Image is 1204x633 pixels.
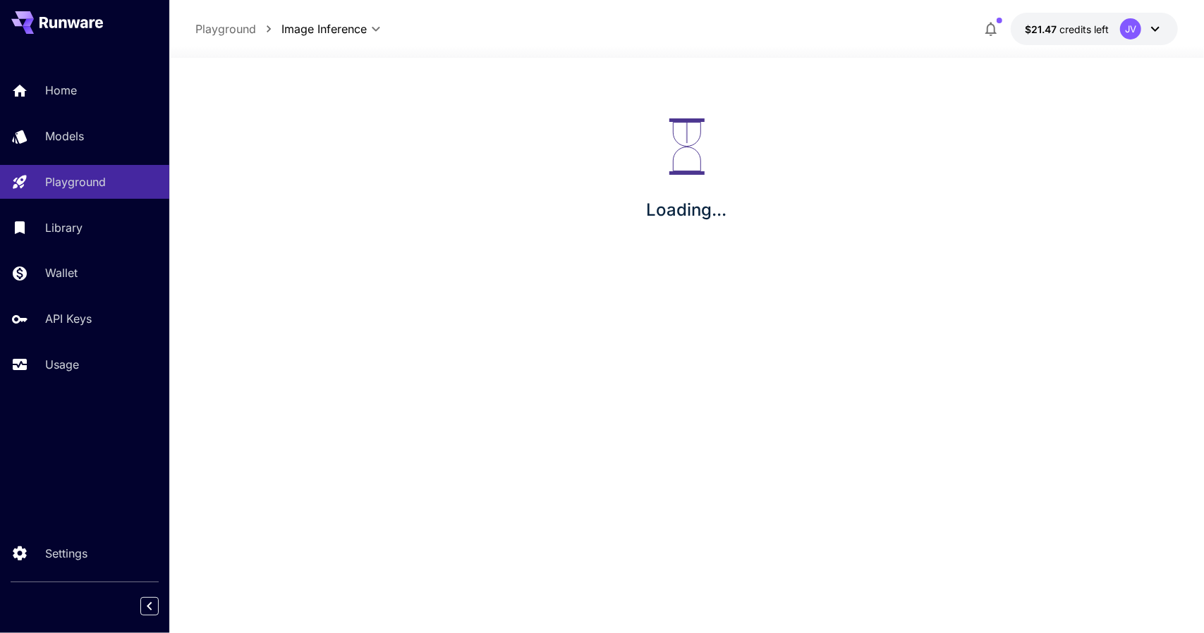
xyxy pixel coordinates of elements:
[45,82,77,99] p: Home
[45,219,83,236] p: Library
[45,310,92,327] p: API Keys
[1120,18,1141,39] div: JV
[1025,22,1109,37] div: $21.4734
[45,264,78,281] p: Wallet
[1059,23,1109,35] span: credits left
[151,594,169,619] div: Collapse sidebar
[1011,13,1178,45] button: $21.4734JV
[195,20,281,37] nav: breadcrumb
[45,173,106,190] p: Playground
[45,356,79,373] p: Usage
[45,545,87,562] p: Settings
[140,597,159,615] button: Collapse sidebar
[1025,23,1059,35] span: $21.47
[45,128,84,145] p: Models
[281,20,367,37] span: Image Inference
[647,197,727,223] p: Loading...
[195,20,256,37] a: Playground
